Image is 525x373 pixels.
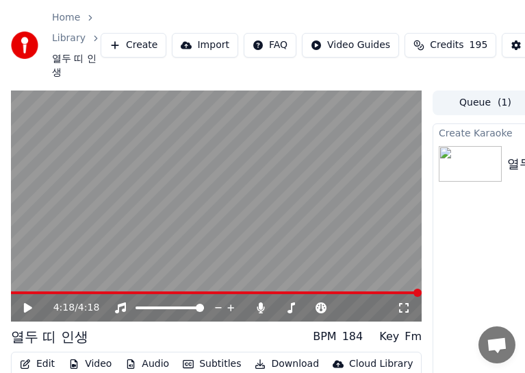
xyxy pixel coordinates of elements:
[101,33,167,58] button: Create
[11,327,88,346] div: 열두 띠 인생
[302,33,399,58] button: Video Guides
[52,32,86,45] a: Library
[313,328,336,345] div: BPM
[11,32,38,59] img: youka
[53,301,86,315] div: /
[52,11,80,25] a: Home
[52,11,101,80] nav: breadcrumb
[405,328,422,345] div: Fm
[78,301,99,315] span: 4:18
[349,357,413,371] div: Cloud Library
[52,52,101,80] span: 열두 띠 인생
[430,38,463,52] span: Credits
[498,96,511,110] span: ( 1 )
[470,38,488,52] span: 195
[53,301,75,315] span: 4:18
[405,33,496,58] button: Credits195
[379,328,399,345] div: Key
[342,328,363,345] div: 184
[172,33,238,58] button: Import
[244,33,296,58] button: FAQ
[478,326,515,363] div: 채팅 열기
